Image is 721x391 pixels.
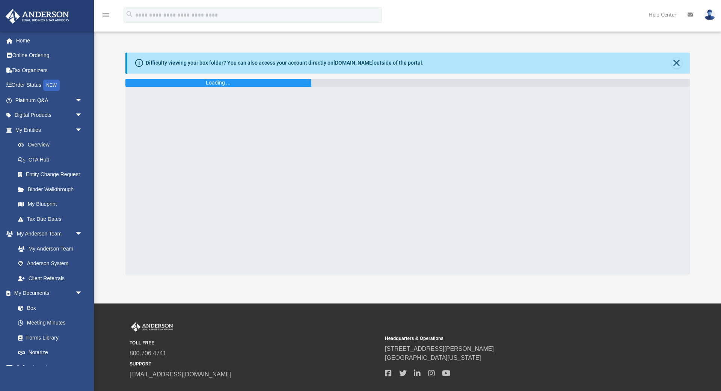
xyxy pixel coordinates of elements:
a: Entity Change Request [11,167,94,182]
span: arrow_drop_down [75,108,90,123]
i: search [125,10,134,18]
a: Tax Organizers [5,63,94,78]
a: Online Ordering [5,48,94,63]
a: [EMAIL_ADDRESS][DOMAIN_NAME] [130,371,231,377]
button: Close [671,58,682,68]
img: User Pic [704,9,715,20]
a: Home [5,33,94,48]
a: My Documentsarrow_drop_down [5,286,90,301]
a: Tax Due Dates [11,211,94,226]
a: menu [101,14,110,20]
a: Box [11,300,86,316]
a: My Anderson Teamarrow_drop_down [5,226,90,242]
a: Meeting Minutes [11,316,90,331]
a: Overview [11,137,94,152]
a: My Entitiesarrow_drop_down [5,122,94,137]
a: Forms Library [11,330,86,345]
span: arrow_drop_down [75,226,90,242]
img: Anderson Advisors Platinum Portal [130,322,175,332]
a: Anderson System [11,256,90,271]
a: 800.706.4741 [130,350,166,356]
div: NEW [43,80,60,91]
img: Anderson Advisors Platinum Portal [3,9,71,24]
span: arrow_drop_down [75,122,90,138]
small: TOLL FREE [130,340,380,346]
span: arrow_drop_down [75,360,90,375]
a: [GEOGRAPHIC_DATA][US_STATE] [385,355,481,361]
a: Client Referrals [11,271,90,286]
a: My Anderson Team [11,241,86,256]
a: [DOMAIN_NAME] [333,60,374,66]
a: Digital Productsarrow_drop_down [5,108,94,123]
a: Binder Walkthrough [11,182,94,197]
a: Order StatusNEW [5,78,94,93]
small: Headquarters & Operations [385,335,635,342]
div: Loading ... [206,79,231,87]
a: Notarize [11,345,90,360]
a: CTA Hub [11,152,94,167]
small: SUPPORT [130,361,380,367]
a: Online Learningarrow_drop_down [5,360,90,375]
a: My Blueprint [11,197,90,212]
a: [STREET_ADDRESS][PERSON_NAME] [385,346,494,352]
i: menu [101,11,110,20]
div: Difficulty viewing your box folder? You can also access your account directly on outside of the p... [146,59,424,67]
a: Platinum Q&Aarrow_drop_down [5,93,94,108]
span: arrow_drop_down [75,93,90,108]
span: arrow_drop_down [75,286,90,301]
